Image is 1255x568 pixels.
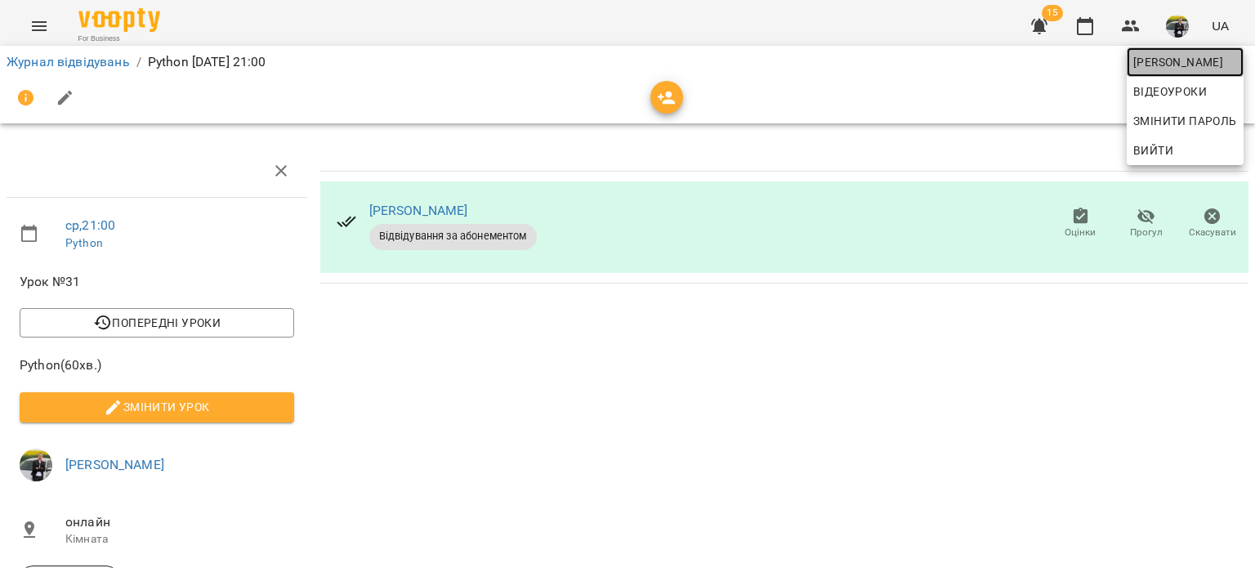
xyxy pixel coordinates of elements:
[1133,141,1173,160] span: Вийти
[1127,47,1244,77] a: [PERSON_NAME]
[1133,111,1237,131] span: Змінити пароль
[1127,106,1244,136] a: Змінити пароль
[1127,77,1213,106] a: Відеоуроки
[1127,136,1244,165] button: Вийти
[1133,52,1237,72] span: [PERSON_NAME]
[1133,82,1207,101] span: Відеоуроки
